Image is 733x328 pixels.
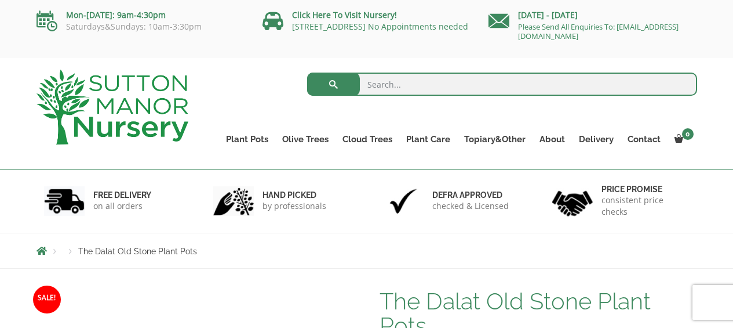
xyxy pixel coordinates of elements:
[432,200,509,212] p: checked & Licensed
[78,247,197,256] span: The Dalat Old Stone Plant Pots
[33,286,61,313] span: Sale!
[37,246,697,255] nav: Breadcrumbs
[601,194,690,218] p: consistent price checks
[93,200,151,212] p: on all orders
[457,131,533,147] a: Topiary&Other
[307,73,697,96] input: Search...
[335,131,399,147] a: Cloud Trees
[552,183,593,219] img: 4.jpg
[518,21,679,41] a: Please Send All Enquiries To: [EMAIL_ADDRESS][DOMAIN_NAME]
[44,186,85,216] img: 1.jpg
[213,186,254,216] img: 2.jpg
[275,131,335,147] a: Olive Trees
[621,131,668,147] a: Contact
[37,70,188,145] img: logo
[601,184,690,194] h6: Price promise
[533,131,572,147] a: About
[93,190,151,200] h6: FREE DELIVERY
[262,190,326,200] h6: hand picked
[219,131,275,147] a: Plant Pots
[292,21,468,32] a: [STREET_ADDRESS] No Appointments needed
[292,9,397,20] a: Click Here To Visit Nursery!
[262,200,326,212] p: by professionals
[432,190,509,200] h6: Defra approved
[668,131,697,147] a: 0
[383,186,424,216] img: 3.jpg
[572,131,621,147] a: Delivery
[37,8,245,22] p: Mon-[DATE]: 9am-4:30pm
[399,131,457,147] a: Plant Care
[682,128,694,140] span: 0
[488,8,697,22] p: [DATE] - [DATE]
[37,22,245,31] p: Saturdays&Sundays: 10am-3:30pm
